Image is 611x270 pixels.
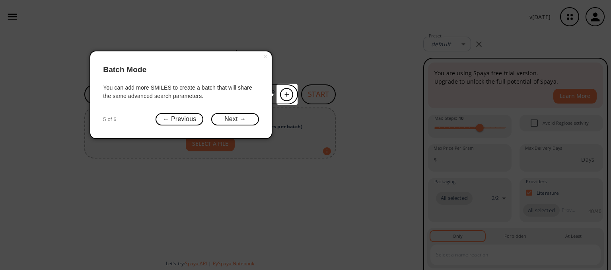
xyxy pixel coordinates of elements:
[259,51,272,63] button: Close
[103,84,259,100] div: You can add more SMILES to create a batch that will share the same advanced search parameters.
[103,115,116,123] span: 5 of 6
[211,113,259,125] button: Next →
[156,113,203,125] button: ← Previous
[103,58,259,82] header: Batch Mode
